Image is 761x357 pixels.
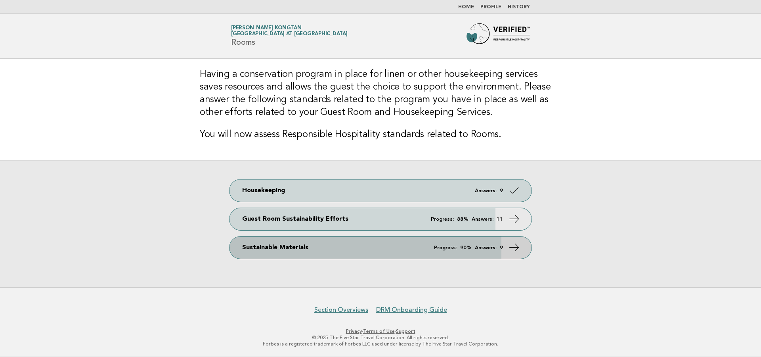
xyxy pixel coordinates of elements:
em: Answers: [475,188,497,193]
em: Progress: [431,217,454,222]
a: Home [458,5,474,10]
a: Guest Room Sustainability Efforts Progress: 88% Answers: 11 [229,208,532,230]
a: Privacy [346,328,362,334]
strong: 88% [457,217,468,222]
p: · · [138,328,623,334]
a: [PERSON_NAME] Kongtan[GEOGRAPHIC_DATA] at [GEOGRAPHIC_DATA] [231,25,348,36]
a: Terms of Use [363,328,395,334]
a: Support [396,328,415,334]
h3: Having a conservation program in place for linen or other housekeeping services saves resources a... [200,68,561,119]
em: Answers: [472,217,493,222]
a: Profile [480,5,501,10]
a: Housekeeping Answers: 9 [229,179,532,202]
strong: 9 [500,245,503,250]
em: Progress: [434,245,457,250]
em: Answers: [475,245,497,250]
strong: 90% [460,245,472,250]
a: History [508,5,530,10]
a: DRM Onboarding Guide [376,306,447,314]
h3: You will now assess Responsible Hospitality standards related to Rooms. [200,128,561,141]
a: Section Overviews [314,306,368,314]
p: Forbes is a registered trademark of Forbes LLC used under license by The Five Star Travel Corpora... [138,341,623,347]
strong: 9 [500,188,503,193]
a: Sustainable Materials Progress: 90% Answers: 9 [229,237,532,259]
strong: 11 [497,217,503,222]
img: Forbes Travel Guide [467,23,530,49]
h1: Rooms [231,26,348,46]
p: © 2025 The Five Star Travel Corporation. All rights reserved. [138,334,623,341]
span: [GEOGRAPHIC_DATA] at [GEOGRAPHIC_DATA] [231,32,348,37]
